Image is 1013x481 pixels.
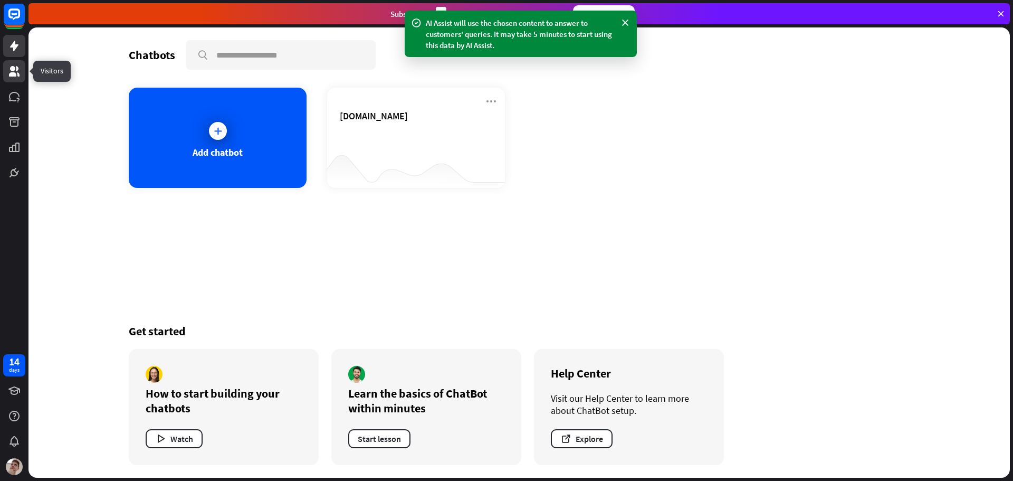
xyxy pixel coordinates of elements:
button: Explore [551,429,613,448]
button: Open LiveChat chat widget [8,4,40,36]
div: Subscribe now [573,5,635,22]
img: author [146,366,163,383]
div: Learn the basics of ChatBot within minutes [348,386,504,416]
button: Watch [146,429,203,448]
div: AI Assist will use the chosen content to answer to customers' queries. It may take 5 minutes to s... [426,17,616,51]
div: 14 [9,357,20,366]
a: 14 days [3,354,25,376]
div: Get started [129,324,910,338]
button: Start lesson [348,429,410,448]
div: How to start building your chatbots [146,386,302,416]
div: Help Center [551,366,707,381]
div: Subscribe in days to get your first month for $1 [390,7,565,21]
img: author [348,366,365,383]
div: Visit our Help Center to learn more about ChatBot setup. [551,392,707,417]
div: Add chatbot [193,146,243,158]
span: naszerewiry.pl [340,110,408,122]
div: days [9,366,20,374]
div: Chatbots [129,48,175,62]
div: 3 [436,7,446,21]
